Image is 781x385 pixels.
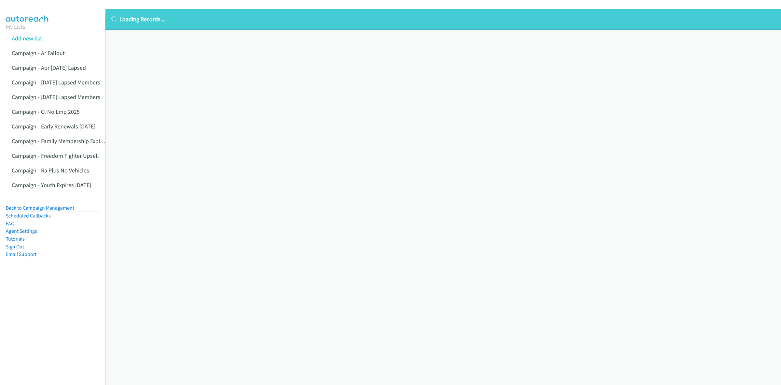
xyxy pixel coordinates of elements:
[12,49,65,57] a: Campaign - Ar Fallout
[12,108,80,115] a: Campaign - Cl No Lmp 2025
[6,213,51,219] a: Scheduled Callbacks
[12,64,86,71] a: Campaign - Apr [DATE] Lapsed
[12,35,42,42] a: Add new list
[6,220,14,227] a: FAQ
[12,137,125,145] a: Campaign - Family Membership Expires [DATE]
[12,167,89,174] a: Campaign - Ra Plus No Vehicles
[6,205,74,211] a: Back to Campaign Management
[12,79,100,86] a: Campaign - [DATE] Lapsed Members
[6,244,24,250] a: Sign Out
[111,15,775,23] p: Loading Records ...
[12,93,100,101] a: Campaign - [DATE] Lapsed Members
[6,228,37,234] a: Agent Settings
[12,152,99,159] a: Campaign - Freedom Fighter Upsell
[6,236,25,242] a: Tutorials
[6,23,25,30] a: My Lists
[12,181,91,189] a: Campaign - Youth Expires [DATE]
[12,123,95,130] a: Campaign - Early Renewals [DATE]
[6,251,36,257] a: Email Support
